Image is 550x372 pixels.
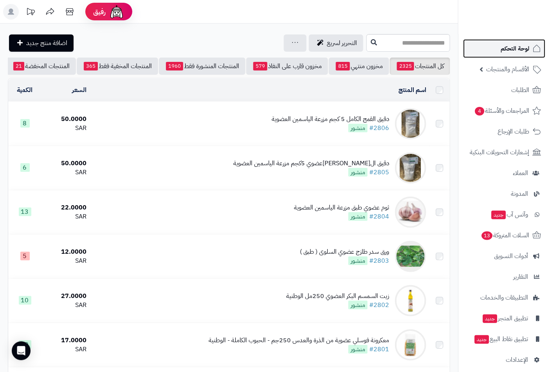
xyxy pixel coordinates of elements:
a: كل المنتجات2325 [390,58,450,75]
span: جديد [491,211,506,219]
a: #2801 [369,345,389,354]
span: المراجعات والأسئلة [474,105,529,116]
a: اضافة منتج جديد [9,34,74,52]
div: ورق سدر طازج عضوي السلوى ( طبق ) [300,247,389,256]
img: ai-face.png [109,4,124,20]
span: العملاء [513,168,528,179]
div: معكرونة فوسلي عضوية من الذرة والعدس 250جم - الحبوب الكاملة - الوطنية [209,336,389,345]
a: الكمية [17,85,33,95]
span: الأقسام والمنتجات [486,64,529,75]
span: 8 [20,119,30,128]
span: رفيق [93,7,106,16]
span: 5 [20,252,30,260]
span: 4 [474,107,485,116]
span: أدوات التسويق [494,251,528,262]
span: وآتس آب [490,209,528,220]
span: 10 [19,340,31,349]
a: المدونة [463,184,545,203]
span: منشور [348,256,368,265]
span: منشور [348,212,368,221]
span: 6 [20,163,30,172]
span: جديد [483,314,497,323]
a: تطبيق نقاط البيعجديد [463,330,545,349]
span: منشور [348,168,368,177]
span: تطبيق المتجر [482,313,528,324]
img: logo-2.png [497,11,543,27]
span: السلات المتروكة [481,230,529,241]
span: 579 [253,62,267,70]
span: التحرير لسريع [327,38,357,48]
a: لوحة التحكم [463,39,545,58]
span: التطبيقات والخدمات [480,292,528,303]
a: #2803 [369,256,389,265]
div: 27.0000 [45,292,87,301]
div: SAR [45,212,87,221]
a: المنتجات المخفية فقط365 [77,58,158,75]
a: تحديثات المنصة [21,4,40,22]
div: SAR [45,301,87,310]
a: العملاء [463,164,545,182]
span: 815 [336,62,350,70]
a: التقارير [463,267,545,286]
div: SAR [45,345,87,354]
div: 12.0000 [45,247,87,256]
a: إشعارات التحويلات البنكية [463,143,545,162]
span: اضافة منتج جديد [26,38,67,48]
a: مخزون قارب على النفاذ579 [246,58,328,75]
a: التطبيقات والخدمات [463,288,545,307]
span: 13 [19,208,31,216]
img: ورق سدر طازج عضوي السلوى ( طبق ) [395,241,426,272]
span: تطبيق نقاط البيع [474,334,528,345]
span: 365 [84,62,98,70]
div: 22.0000 [45,203,87,212]
img: معكرونة فوسلي عضوية من الذرة والعدس 250جم - الحبوب الكاملة - الوطنية [395,329,426,361]
span: لوحة التحكم [501,43,529,54]
div: SAR [45,168,87,177]
a: السلات المتروكة13 [463,226,545,245]
a: #2805 [369,168,389,177]
span: 21 [13,62,24,70]
div: SAR [45,256,87,265]
a: اسم المنتج [399,85,426,95]
span: طلبات الإرجاع [498,126,529,137]
div: ثوم عضوي طبق مزرعة الياسمين العضوية [294,203,389,212]
a: وآتس آبجديد [463,205,545,224]
span: 13 [481,231,493,240]
span: منشور [348,124,368,132]
a: طلبات الإرجاع [463,122,545,141]
span: التقارير [513,271,528,282]
a: أدوات التسويق [463,247,545,265]
span: المدونة [511,188,528,199]
span: الإعدادات [506,354,528,365]
span: 2325 [397,62,414,70]
div: 50.0000 [45,115,87,124]
a: #2802 [369,300,389,310]
a: المنتجات المخفضة21 [6,58,76,75]
img: ثوم عضوي طبق مزرعة الياسمين العضوية [395,197,426,228]
a: تطبيق المتجرجديد [463,309,545,328]
div: Open Intercom Messenger [12,341,31,360]
span: منشور [348,345,368,354]
a: #2804 [369,212,389,221]
a: المراجعات والأسئلة4 [463,101,545,120]
div: دقيق ال[PERSON_NAME]عضوي 5كجم مزرعة الياسمين العضوية [233,159,389,168]
span: إشعارات التحويلات البنكية [470,147,529,158]
img: زيت السمسم البكر العضوي 250مل الوطنية [395,285,426,316]
a: التحرير لسريع [309,34,363,52]
a: الطلبات [463,81,545,99]
div: 17.0000 [45,336,87,345]
span: منشور [348,301,368,309]
div: دقيق القمج الكامل 5 كجم مزرعة الياسمين العضوية [272,115,389,124]
div: 50.0000 [45,159,87,168]
a: #2806 [369,123,389,133]
span: 1960 [166,62,183,70]
img: دقيق القمج الكامل 5 كجم مزرعة الياسمين العضوية [395,108,426,139]
a: مخزون منتهي815 [329,58,389,75]
div: SAR [45,124,87,133]
div: زيت السمسم البكر العضوي 250مل الوطنية [286,292,389,301]
img: دقيق الشعيرالعضوي 5كجم مزرعة الياسمين العضوية [395,152,426,184]
a: المنتجات المنشورة فقط1960 [159,58,245,75]
a: السعر [72,85,87,95]
span: جديد [474,335,489,344]
span: الطلبات [511,85,529,96]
